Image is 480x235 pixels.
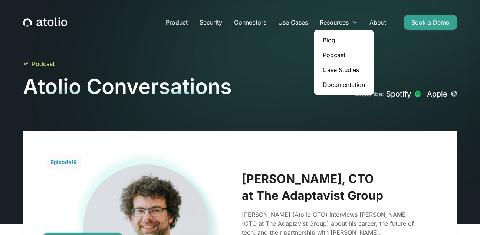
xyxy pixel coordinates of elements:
[317,33,371,48] a: Blog
[427,89,457,99] a: Apple
[317,62,371,77] a: Case Studies
[427,89,447,99] div: Apple
[423,89,425,98] div: |
[23,74,232,99] h1: Atolio Conversations
[317,77,371,92] a: Documentation
[314,30,374,95] nav: Resources
[404,15,457,30] a: Book a Demo
[386,89,421,99] a: Spotify
[32,59,55,68] div: Podcast
[443,199,480,235] iframe: Chat Widget
[228,15,272,30] a: Connectors
[314,15,364,30] div: Resources
[194,15,228,30] a: Security
[320,18,349,27] div: Resources
[364,15,392,30] a: About
[160,15,194,30] a: Product
[23,17,67,27] a: home
[272,15,314,30] a: Use Cases
[386,89,411,99] div: Spotify
[317,48,371,62] a: Podcast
